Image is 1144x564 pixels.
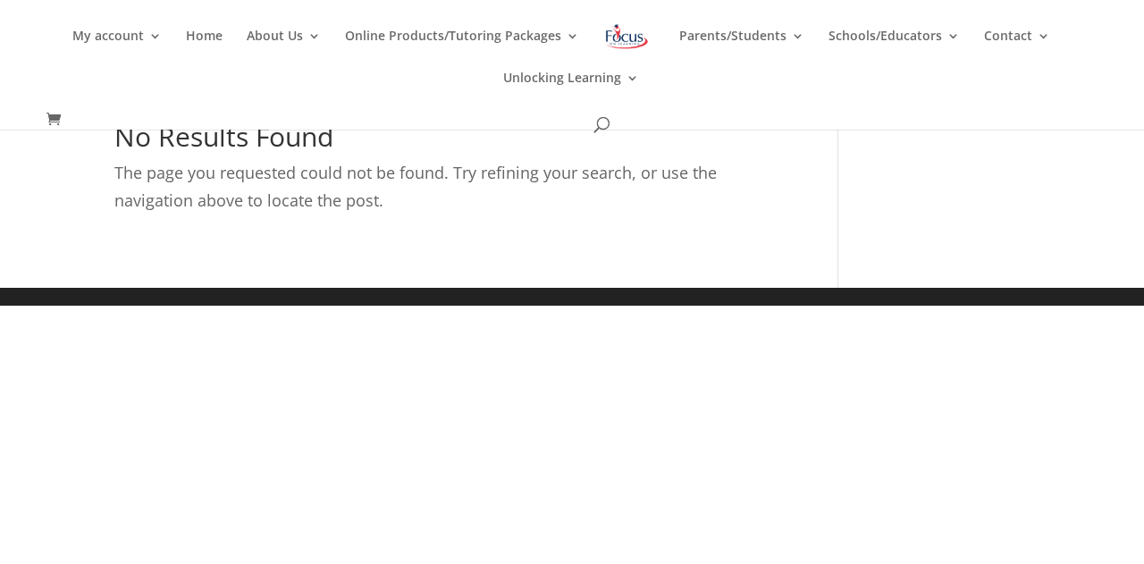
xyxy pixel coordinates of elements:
a: Online Products/Tutoring Packages [345,29,579,72]
p: The page you requested could not be found. Try refining your search, or use the navigation above ... [114,159,788,214]
a: Schools/Educators [829,29,960,72]
a: Parents/Students [679,29,804,72]
a: My account [72,29,162,72]
a: About Us [247,29,321,72]
a: Contact [984,29,1050,72]
a: Home [186,29,223,72]
img: Focus on Learning [603,21,650,53]
a: Unlocking Learning [503,72,639,114]
h1: No Results Found [114,123,788,159]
